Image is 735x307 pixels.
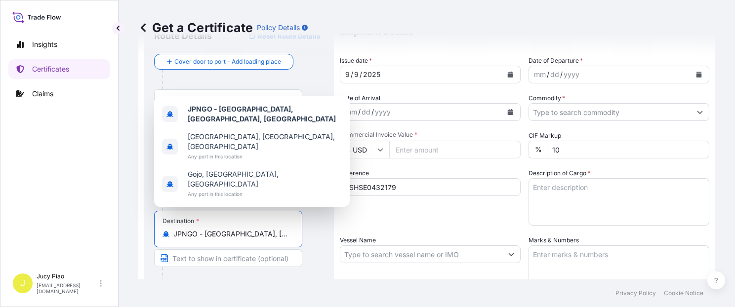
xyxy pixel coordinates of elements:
div: % [529,141,548,158]
button: Show suggestions [691,103,709,121]
div: month, [533,69,547,80]
button: Calendar [502,67,518,82]
input: Type to search vessel name or IMO [340,245,502,263]
p: [EMAIL_ADDRESS][DOMAIN_NAME] [37,282,98,294]
label: CIF Markup [529,131,561,141]
div: day, [549,69,560,80]
span: Date of Arrival [340,93,380,103]
input: Enter booking reference [340,178,521,196]
label: Description of Cargo [529,168,590,178]
p: Insights [32,39,57,49]
input: Enter percentage between 0 and 24% [548,141,709,158]
span: Gojo, [GEOGRAPHIC_DATA], [GEOGRAPHIC_DATA] [188,169,342,189]
span: Any port in this location [188,189,342,199]
div: year, [563,69,580,80]
input: Destination [173,229,290,239]
p: Claims [32,89,53,99]
div: year, [374,106,392,118]
span: J [20,278,25,288]
div: Destination [163,217,199,225]
div: Show suggestions [154,96,350,207]
div: day, [361,106,371,118]
div: month, [344,106,358,118]
button: Show suggestions [502,245,520,263]
label: Commodity [529,93,565,103]
span: Any port in this location [188,152,342,161]
span: Date of Departure [529,56,583,66]
span: [GEOGRAPHIC_DATA], [GEOGRAPHIC_DATA], [GEOGRAPHIC_DATA] [188,132,342,152]
div: day, [353,69,360,80]
p: Cookie Notice [664,289,703,297]
input: Enter amount [389,141,521,158]
div: month, [344,69,351,80]
label: Reference [340,168,369,178]
div: / [371,106,374,118]
b: JPNGO - [GEOGRAPHIC_DATA], [GEOGRAPHIC_DATA], [GEOGRAPHIC_DATA] [188,105,336,123]
div: / [360,69,362,80]
button: Calendar [502,104,518,120]
input: Type to search commodity [529,103,691,121]
p: Get a Certificate [138,20,253,36]
p: Certificates [32,64,69,74]
div: / [351,69,353,80]
div: year, [362,69,381,80]
span: Commercial Invoice Value [340,131,521,139]
div: / [547,69,549,80]
input: Text to appear on certificate [154,249,302,267]
label: Marks & Numbers [529,235,579,245]
span: Cover door to port - Add loading place [174,57,281,67]
button: Calendar [691,67,707,82]
p: Policy Details [257,23,300,33]
p: Privacy Policy [615,289,656,297]
span: Issue date [340,56,372,66]
div: / [358,106,361,118]
label: Vessel Name [340,235,376,245]
p: Jucy Piao [37,272,98,280]
div: Origin [163,96,184,104]
div: / [560,69,563,80]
